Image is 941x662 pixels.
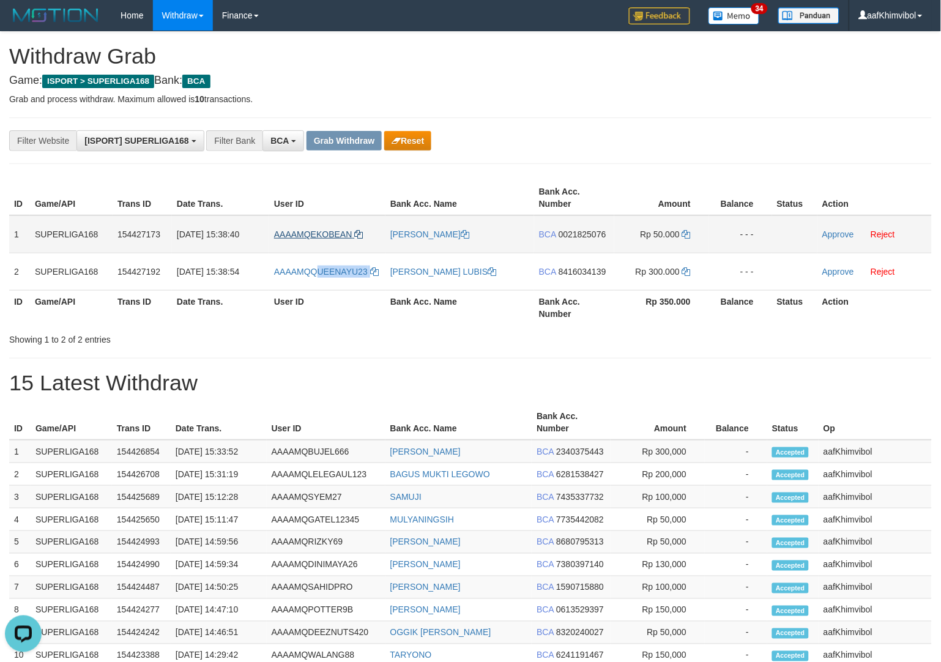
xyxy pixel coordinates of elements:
[772,493,809,503] span: Accepted
[112,554,171,576] td: 154424990
[822,229,854,239] a: Approve
[113,180,172,215] th: Trans ID
[9,75,932,87] h4: Game: Bank:
[819,576,932,599] td: aafKhimvibol
[112,576,171,599] td: 154424487
[556,650,604,660] span: Copy 6241191467 to clipboard
[709,253,772,290] td: - - -
[556,447,604,456] span: Copy 2340375443 to clipboard
[611,576,705,599] td: Rp 100,000
[705,463,767,486] td: -
[556,560,604,570] span: Copy 7380397140 to clipboard
[31,486,112,508] td: SUPERLIGA168
[390,650,432,660] a: TARYONO
[390,469,490,479] a: BAGUS MUKTI LEGOWO
[778,7,839,24] img: panduan.png
[819,463,932,486] td: aafKhimvibol
[819,486,932,508] td: aafKhimvibol
[705,486,767,508] td: -
[274,267,368,277] span: AAAAMQQUEENAYU23
[195,94,204,104] strong: 10
[556,469,604,479] span: Copy 6281538427 to clipboard
[390,582,461,592] a: [PERSON_NAME]
[385,405,532,440] th: Bank Acc. Name
[274,229,363,239] a: AAAAMQEKOBEAN
[709,215,772,253] td: - - -
[871,267,895,277] a: Reject
[537,492,554,502] span: BCA
[274,229,352,239] span: AAAAMQEKOBEAN
[871,229,895,239] a: Reject
[9,44,932,69] h1: Withdraw Grab
[751,3,768,14] span: 34
[31,554,112,576] td: SUPERLIGA168
[611,440,705,463] td: Rp 300,000
[31,531,112,554] td: SUPERLIGA168
[112,622,171,644] td: 154424242
[31,599,112,622] td: SUPERLIGA168
[772,583,809,593] span: Accepted
[267,599,385,622] td: AAAAMQPOTTER9B
[9,130,76,151] div: Filter Website
[539,267,556,277] span: BCA
[267,463,385,486] td: AAAAMQLELEGAUL123
[267,486,385,508] td: AAAAMQSYEM27
[113,290,172,325] th: Trans ID
[772,180,817,215] th: Status
[112,531,171,554] td: 154424993
[390,560,461,570] a: [PERSON_NAME]
[537,650,554,660] span: BCA
[390,229,469,239] a: [PERSON_NAME]
[537,447,554,456] span: BCA
[705,508,767,531] td: -
[556,515,604,524] span: Copy 7735442082 to clipboard
[9,576,31,599] td: 7
[611,531,705,554] td: Rp 50,000
[772,538,809,548] span: Accepted
[9,440,31,463] td: 1
[537,560,554,570] span: BCA
[682,267,691,277] a: Copy 300000 to clipboard
[171,554,267,576] td: [DATE] 14:59:34
[556,492,604,502] span: Copy 7435337732 to clipboard
[31,508,112,531] td: SUPERLIGA168
[817,180,932,215] th: Action
[772,651,809,661] span: Accepted
[9,253,30,290] td: 2
[42,75,154,88] span: ISPORT > SUPERLIGA168
[30,253,113,290] td: SUPERLIGA168
[537,582,554,592] span: BCA
[171,440,267,463] td: [DATE] 15:33:52
[30,290,113,325] th: Game/API
[390,537,461,547] a: [PERSON_NAME]
[709,180,772,215] th: Balance
[390,515,455,524] a: MULYANINGSIH
[817,290,932,325] th: Action
[611,599,705,622] td: Rp 150,000
[9,290,30,325] th: ID
[384,131,431,151] button: Reset
[182,75,210,88] span: BCA
[772,447,809,458] span: Accepted
[556,537,604,547] span: Copy 8680795313 to clipboard
[537,628,554,638] span: BCA
[611,622,705,644] td: Rp 50,000
[31,463,112,486] td: SUPERLIGA168
[705,531,767,554] td: -
[390,267,497,277] a: [PERSON_NAME] LUBIS
[611,486,705,508] td: Rp 100,000
[177,267,239,277] span: [DATE] 15:38:54
[534,180,614,215] th: Bank Acc. Number
[772,628,809,639] span: Accepted
[9,215,30,253] td: 1
[772,515,809,526] span: Accepted
[556,605,604,615] span: Copy 0613529397 to clipboard
[171,576,267,599] td: [DATE] 14:50:25
[819,440,932,463] td: aafKhimvibol
[267,508,385,531] td: AAAAMQGATEL12345
[772,606,809,616] span: Accepted
[556,582,604,592] span: Copy 1590715880 to clipboard
[274,267,379,277] a: AAAAMQQUEENAYU23
[9,180,30,215] th: ID
[9,554,31,576] td: 6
